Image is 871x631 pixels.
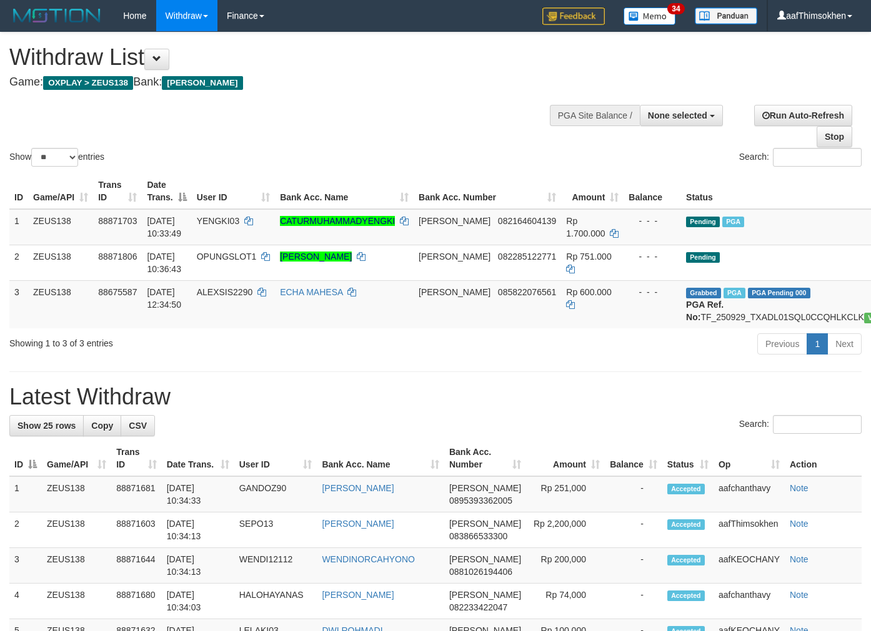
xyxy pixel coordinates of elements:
[9,584,42,619] td: 4
[43,76,133,90] span: OXPLAY > ZEUS138
[498,287,556,297] span: Copy 085822076561 to clipboard
[714,476,785,512] td: aafchanthavy
[686,300,724,322] b: PGA Ref. No:
[419,216,490,226] span: [PERSON_NAME]
[605,512,662,548] td: -
[686,252,720,263] span: Pending
[449,519,521,529] span: [PERSON_NAME]
[111,441,162,476] th: Trans ID: activate to sort column ascending
[28,209,93,245] td: ZEUS138
[714,548,785,584] td: aafKEOCHANY
[162,584,234,619] td: [DATE] 10:34:03
[667,484,705,494] span: Accepted
[234,476,317,512] td: GANDOZ90
[526,548,605,584] td: Rp 200,000
[566,216,605,238] span: Rp 1.700.000
[322,483,394,493] a: [PERSON_NAME]
[17,421,76,431] span: Show 25 rows
[790,554,809,564] a: Note
[444,441,526,476] th: Bank Acc. Number: activate to sort column ascending
[605,476,662,512] td: -
[147,252,181,274] span: [DATE] 10:36:43
[449,531,507,541] span: Copy 083866533300 to clipboard
[754,105,852,126] a: Run Auto-Refresh
[739,415,862,434] label: Search:
[686,288,721,298] span: Grabbed
[98,287,137,297] span: 88675587
[280,216,395,226] a: CATURMUHAMMADYENGKI
[748,288,810,298] span: PGA Pending
[817,126,852,147] a: Stop
[9,45,568,70] h1: Withdraw List
[526,512,605,548] td: Rp 2,200,000
[9,332,354,350] div: Showing 1 to 3 of 3 entries
[714,441,785,476] th: Op: activate to sort column ascending
[42,441,111,476] th: Game/API: activate to sort column ascending
[9,548,42,584] td: 3
[197,216,239,226] span: YENGKI03
[640,105,723,126] button: None selected
[757,333,807,355] a: Previous
[498,216,556,226] span: Copy 082164604139 to clipboard
[667,519,705,530] span: Accepted
[827,333,862,355] a: Next
[648,110,707,120] span: None selected
[197,287,253,297] span: ALEXSIS2290
[42,512,111,548] td: ZEUS138
[624,174,681,209] th: Balance
[419,252,490,262] span: [PERSON_NAME]
[322,554,415,564] a: WENDINORCAHYONO
[526,584,605,619] td: Rp 74,000
[662,441,714,476] th: Status: activate to sort column ascending
[147,216,181,238] span: [DATE] 10:33:49
[414,174,561,209] th: Bank Acc. Number: activate to sort column ascending
[566,287,611,297] span: Rp 600.000
[93,174,142,209] th: Trans ID: activate to sort column ascending
[790,590,809,600] a: Note
[42,584,111,619] td: ZEUS138
[111,548,162,584] td: 88871644
[605,548,662,584] td: -
[83,415,121,436] a: Copy
[42,476,111,512] td: ZEUS138
[322,519,394,529] a: [PERSON_NAME]
[9,384,862,409] h1: Latest Withdraw
[629,250,676,263] div: - - -
[275,174,414,209] th: Bank Acc. Name: activate to sort column ascending
[9,280,28,328] td: 3
[526,441,605,476] th: Amount: activate to sort column ascending
[449,483,521,493] span: [PERSON_NAME]
[9,245,28,280] td: 2
[234,441,317,476] th: User ID: activate to sort column ascending
[28,245,93,280] td: ZEUS138
[162,76,242,90] span: [PERSON_NAME]
[234,584,317,619] td: HALOHAYANAS
[317,441,444,476] th: Bank Acc. Name: activate to sort column ascending
[629,286,676,298] div: - - -
[449,496,512,506] span: Copy 0895393362005 to clipboard
[42,548,111,584] td: ZEUS138
[790,519,809,529] a: Note
[773,415,862,434] input: Search:
[566,252,611,262] span: Rp 751.000
[449,602,507,612] span: Copy 082233422047 to clipboard
[28,174,93,209] th: Game/API: activate to sort column ascending
[280,287,342,297] a: ECHA MAHESA
[9,441,42,476] th: ID: activate to sort column descending
[605,584,662,619] td: -
[98,252,137,262] span: 88871806
[280,252,352,262] a: [PERSON_NAME]
[9,76,568,89] h4: Game: Bank:
[561,174,624,209] th: Amount: activate to sort column ascending
[624,7,676,25] img: Button%20Memo.svg
[197,252,257,262] span: OPUNGSLOT1
[667,590,705,601] span: Accepted
[162,441,234,476] th: Date Trans.: activate to sort column ascending
[722,217,744,227] span: Marked by aafanarl
[9,174,28,209] th: ID
[129,421,147,431] span: CSV
[695,7,757,24] img: panduan.png
[162,548,234,584] td: [DATE] 10:34:13
[142,174,191,209] th: Date Trans.: activate to sort column descending
[322,590,394,600] a: [PERSON_NAME]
